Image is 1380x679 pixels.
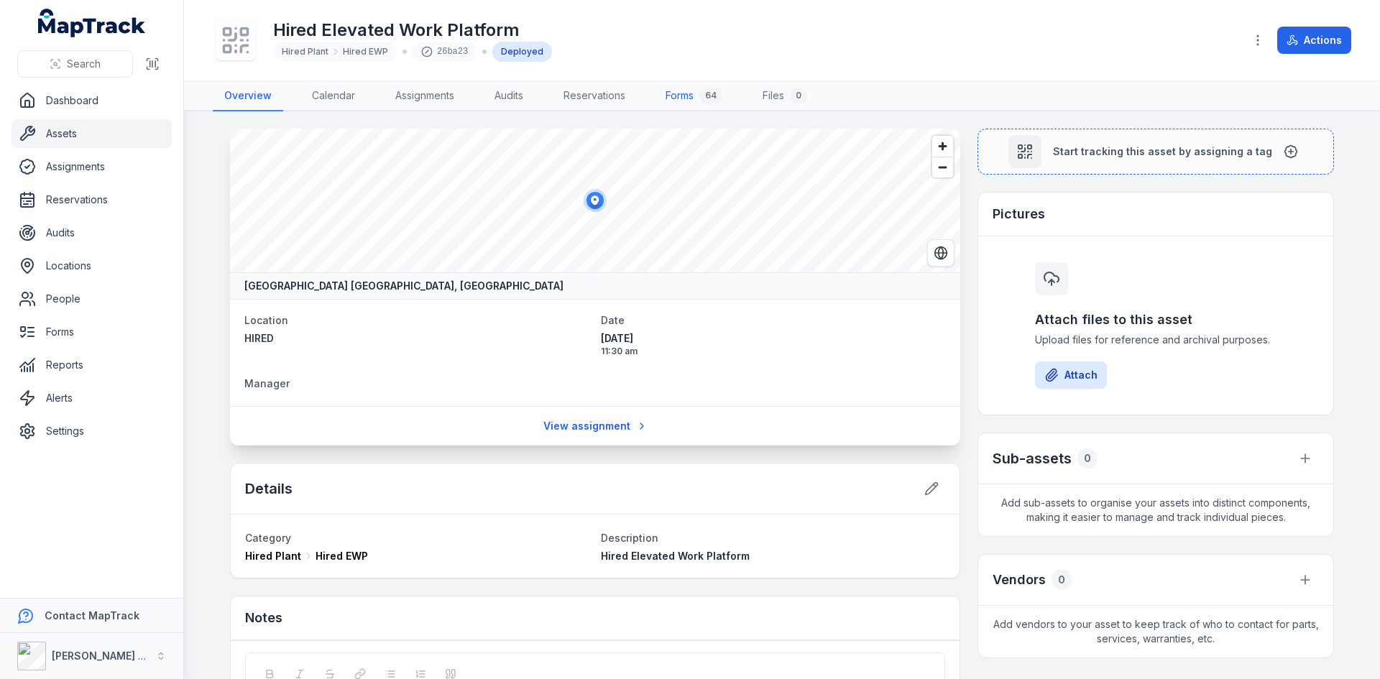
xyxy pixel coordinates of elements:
[601,532,658,544] span: Description
[601,314,625,326] span: Date
[1277,27,1351,54] button: Actions
[343,46,388,57] span: Hired EWP
[11,152,172,181] a: Assignments
[601,346,946,357] span: 11:30 am
[244,377,290,389] span: Manager
[1077,448,1098,468] div: 0
[534,412,657,440] a: View assignment
[932,157,953,177] button: Zoom out
[273,19,552,42] h1: Hired Elevated Work Platform
[601,331,946,357] time: 7/23/2025, 11:30:39 AM
[699,87,722,104] div: 64
[993,448,1072,468] h2: Sub-assets
[245,608,282,628] h3: Notes
[384,81,466,111] a: Assignments
[245,549,301,563] span: Hired Plant
[300,81,367,111] a: Calendar
[244,331,589,346] a: HIRED
[230,129,960,272] canvas: Map
[11,185,172,214] a: Reservations
[993,204,1045,224] h3: Pictures
[1035,361,1107,389] button: Attach
[244,314,288,326] span: Location
[483,81,535,111] a: Audits
[45,609,139,622] strong: Contact MapTrack
[11,417,172,445] a: Settings
[244,332,274,344] span: HIRED
[492,42,552,62] div: Deployed
[751,81,819,111] a: Files0
[413,42,477,62] div: 26ba23
[282,46,328,57] span: Hired Plant
[245,532,291,544] span: Category
[11,285,172,313] a: People
[1035,310,1276,330] h3: Attach files to this asset
[11,351,172,379] a: Reports
[978,606,1333,657] span: Add vendors to your asset to keep track of who to contact for parts, services, warranties, etc.
[213,81,283,111] a: Overview
[11,251,172,280] a: Locations
[790,87,807,104] div: 0
[993,570,1046,590] h3: Vendors
[978,484,1333,536] span: Add sub-assets to organise your assets into distinct components, making it easier to manage and t...
[245,479,293,499] h2: Details
[601,550,750,562] span: Hired Elevated Work Platform
[52,650,170,662] strong: [PERSON_NAME] Group
[244,279,563,293] strong: [GEOGRAPHIC_DATA] [GEOGRAPHIC_DATA], [GEOGRAPHIC_DATA]
[932,136,953,157] button: Zoom in
[67,57,101,71] span: Search
[1053,144,1272,159] span: Start tracking this asset by assigning a tag
[11,119,172,148] a: Assets
[552,81,637,111] a: Reservations
[11,318,172,346] a: Forms
[11,86,172,115] a: Dashboard
[11,218,172,247] a: Audits
[654,81,734,111] a: Forms64
[17,50,133,78] button: Search
[977,129,1334,175] button: Start tracking this asset by assigning a tag
[1035,333,1276,347] span: Upload files for reference and archival purposes.
[38,9,146,37] a: MapTrack
[927,239,954,267] button: Switch to Satellite View
[316,549,368,563] span: Hired EWP
[1052,570,1072,590] div: 0
[601,331,946,346] span: [DATE]
[11,384,172,412] a: Alerts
